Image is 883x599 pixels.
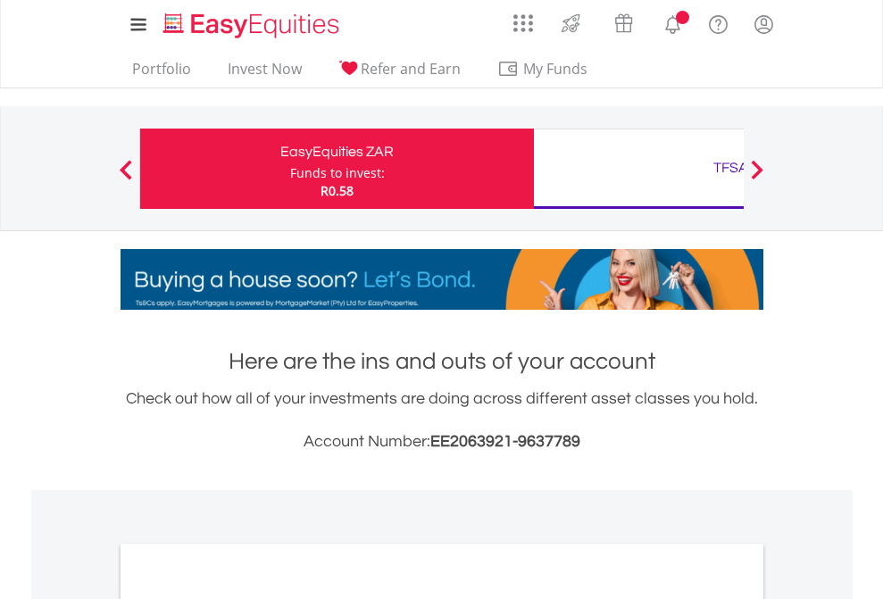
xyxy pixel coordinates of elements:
[331,60,468,87] a: Refer and Earn
[650,4,696,40] a: Notifications
[321,182,354,199] span: R0.58
[513,13,533,33] img: grid-menu-icon.svg
[597,4,650,37] a: Vouchers
[741,4,787,44] a: My Profile
[121,429,763,454] h3: Account Number:
[160,11,346,40] img: EasyEquities_Logo.png
[125,60,198,87] a: Portfolio
[361,59,461,79] span: Refer and Earn
[430,433,580,450] span: EE2063921-9637789
[151,139,523,164] div: EasyEquities ZAR
[696,4,741,40] a: FAQ's and Support
[121,249,763,310] img: EasyMortage Promotion Banner
[121,345,763,378] h1: Here are the ins and outs of your account
[739,169,775,187] button: Next
[121,387,763,454] div: Check out how all of your investments are doing across different asset classes you hold.
[502,4,545,33] a: AppsGrid
[556,9,586,37] img: thrive-v2.svg
[156,4,346,40] a: Home page
[221,60,309,87] a: Invest Now
[609,9,638,37] img: vouchers-v2.svg
[290,164,385,182] div: Funds to invest:
[108,169,144,187] button: Previous
[497,57,614,80] span: My Funds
